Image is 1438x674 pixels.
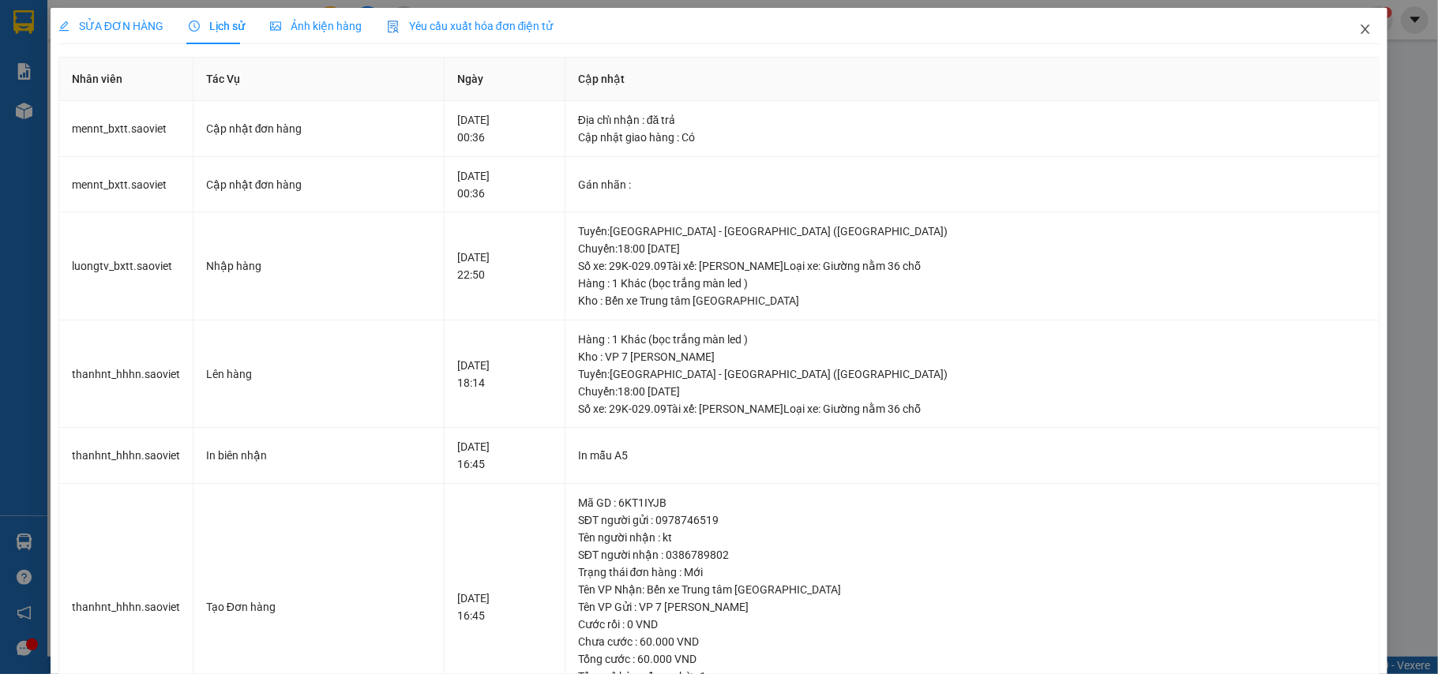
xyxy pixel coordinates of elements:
[206,257,432,275] div: Nhập hàng
[578,598,1366,616] div: Tên VP Gửi : VP 7 [PERSON_NAME]
[578,176,1366,193] div: Gán nhãn :
[578,292,1366,309] div: Kho : Bến xe Trung tâm [GEOGRAPHIC_DATA]
[206,176,432,193] div: Cập nhật đơn hàng
[457,357,551,391] div: [DATE] 18:14
[578,331,1366,348] div: Hàng : 1 Khác (bọc trắng màn led )
[578,650,1366,668] div: Tổng cước : 60.000 VND
[578,564,1366,581] div: Trạng thái đơn hàng : Mới
[578,633,1366,650] div: Chưa cước : 60.000 VND
[578,348,1366,365] div: Kho : VP 7 [PERSON_NAME]
[59,428,193,484] td: thanhnt_hhhn.saoviet
[457,111,551,146] div: [DATE] 00:36
[565,58,1380,101] th: Cập nhật
[59,58,193,101] th: Nhân viên
[189,21,200,32] span: clock-circle
[578,616,1366,633] div: Cước rồi : 0 VND
[578,129,1366,146] div: Cập nhật giao hàng : Có
[206,365,432,383] div: Lên hàng
[457,438,551,473] div: [DATE] 16:45
[457,249,551,283] div: [DATE] 22:50
[58,21,69,32] span: edit
[59,157,193,213] td: mennt_bxtt.saoviet
[457,167,551,202] div: [DATE] 00:36
[387,21,400,33] img: icon
[457,590,551,624] div: [DATE] 16:45
[578,223,1366,275] div: Tuyến : [GEOGRAPHIC_DATA] - [GEOGRAPHIC_DATA] ([GEOGRAPHIC_DATA]) Chuyến: 18:00 [DATE] Số xe: 29K...
[578,581,1366,598] div: Tên VP Nhận: Bến xe Trung tâm [GEOGRAPHIC_DATA]
[59,212,193,320] td: luongtv_bxtt.saoviet
[59,320,193,429] td: thanhnt_hhhn.saoviet
[578,111,1366,129] div: Địa chỉ nhận : đă trả
[578,494,1366,511] div: Mã GD : 6KT1IYJB
[578,529,1366,546] div: Tên người nhận : kt
[206,598,432,616] div: Tạo Đơn hàng
[206,447,432,464] div: In biên nhận
[1343,8,1387,52] button: Close
[387,20,554,32] span: Yêu cầu xuất hóa đơn điện tử
[578,447,1366,464] div: In mẫu A5
[270,21,281,32] span: picture
[578,275,1366,292] div: Hàng : 1 Khác (bọc trắng màn led )
[578,511,1366,529] div: SĐT người gửi : 0978746519
[445,58,565,101] th: Ngày
[58,20,163,32] span: SỬA ĐƠN HÀNG
[270,20,362,32] span: Ảnh kiện hàng
[206,120,432,137] div: Cập nhật đơn hàng
[189,20,245,32] span: Lịch sử
[193,58,445,101] th: Tác Vụ
[1359,23,1372,36] span: close
[59,101,193,157] td: mennt_bxtt.saoviet
[578,546,1366,564] div: SĐT người nhận : 0386789802
[578,365,1366,418] div: Tuyến : [GEOGRAPHIC_DATA] - [GEOGRAPHIC_DATA] ([GEOGRAPHIC_DATA]) Chuyến: 18:00 [DATE] Số xe: 29K...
